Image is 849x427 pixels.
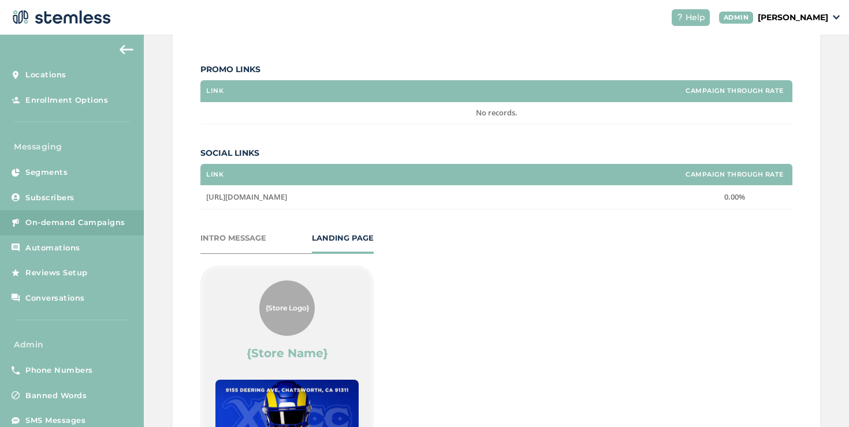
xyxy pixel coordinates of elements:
[200,63,792,76] label: Promo Links
[9,6,111,29] img: logo-dark-0685b13c.svg
[833,15,840,20] img: icon_down-arrow-small-66adaf34.svg
[200,147,792,159] label: Social Links
[25,69,66,81] span: Locations
[206,192,671,202] label: https://www.instagram.com/xwcc_chatsworth/
[247,345,328,361] label: {Store Name}
[724,192,745,202] span: 0.00%
[25,95,108,106] span: Enrollment Options
[686,12,705,24] span: Help
[206,87,224,95] label: Link
[25,293,85,304] span: Conversations
[719,12,754,24] div: ADMIN
[25,267,88,279] span: Reviews Setup
[686,171,784,178] label: Campaign Through Rate
[120,45,133,54] img: icon-arrow-back-accent-c549486e.svg
[25,217,125,229] span: On-demand Campaigns
[200,233,266,244] div: INTRO MESSAGE
[676,14,683,21] img: icon-help-white-03924b79.svg
[683,192,787,202] label: 0.00%
[25,167,68,178] span: Segments
[312,233,374,244] div: LANDING PAGE
[791,372,849,427] iframe: Chat Widget
[206,171,224,178] label: Link
[686,87,784,95] label: Campaign Through Rate
[206,192,287,202] span: [URL][DOMAIN_NAME]
[266,303,309,313] span: {Store Logo}
[25,390,87,402] span: Banned Words
[25,365,93,376] span: Phone Numbers
[25,192,75,204] span: Subscribers
[476,107,517,118] span: No records.
[758,12,828,24] p: [PERSON_NAME]
[25,242,80,254] span: Automations
[25,415,85,426] span: SMS Messages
